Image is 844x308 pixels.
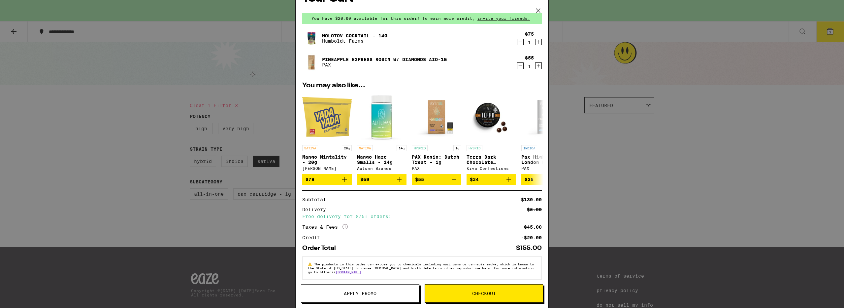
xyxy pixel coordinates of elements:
div: Autumn Brands [357,166,406,171]
button: Decrement [517,62,524,69]
span: ⚠️ [308,262,314,266]
div: Credit [302,235,325,240]
a: [DOMAIN_NAME] [336,270,361,274]
span: Checkout [472,291,496,296]
p: Mango Mintality - 20g [302,154,352,165]
div: Free delivery for $75+ orders! [302,214,542,219]
img: Kiva Confections - Terra Dark Chocolate Espresso Beans [467,92,516,142]
a: Open page for Mango Haze Smalls - 14g from Autumn Brands [357,92,406,174]
p: 14g [397,145,406,151]
div: $45.00 [524,225,542,229]
p: HYBRID [412,145,428,151]
button: Checkout [425,284,543,303]
h2: You may also like... [302,82,542,89]
p: SATIVA [357,145,373,151]
a: Open page for Mango Mintality - 20g from Yada Yada [302,92,352,174]
a: Open page for PAX Rosin: Dutch Treat - 1g from PAX [412,92,461,174]
button: Add to bag [302,174,352,185]
p: HYBRID [467,145,482,151]
div: $75 [525,31,534,37]
div: 1 [525,40,534,45]
span: Hi. Need any help? [4,5,48,10]
a: Open page for Terra Dark Chocolate Espresso Beans from Kiva Confections [467,92,516,174]
div: $155.00 [516,245,542,251]
span: The products in this order can expose you to chemicals including marijuana or cannabis smoke, whi... [308,262,534,274]
img: PAX - PAX Rosin: Dutch Treat - 1g [412,92,461,142]
span: $35 [525,177,534,182]
div: -$20.00 [521,235,542,240]
div: $5.00 [527,207,542,212]
div: Order Total [302,245,341,251]
p: SATIVA [302,145,318,151]
a: Open page for Pax High Purity: London Pound Cake - 1g from PAX [521,92,571,174]
span: $69 [360,177,369,182]
button: Add to bag [357,174,406,185]
p: INDICA [521,145,537,151]
button: Increment [535,39,542,45]
div: 1 [525,64,534,69]
p: Humboldt Farms [322,38,387,44]
button: Add to bag [412,174,461,185]
img: Autumn Brands - Mango Haze Smalls - 14g [357,92,406,142]
p: PAX [322,62,447,67]
a: Molotov Cocktail - 14g [322,33,387,38]
div: PAX [412,166,461,171]
p: Mango Haze Smalls - 14g [357,154,406,165]
button: Increment [535,62,542,69]
p: 1g [453,145,461,151]
span: $78 [306,177,314,182]
div: Subtotal [302,197,331,202]
div: $130.00 [521,197,542,202]
div: You have $20.00 available for this order! To earn more credit,invite your friends. [302,13,542,24]
img: PAX - Pax High Purity: London Pound Cake - 1g [521,92,571,142]
span: invite your friends. [475,16,533,20]
button: Add to bag [521,174,571,185]
button: Add to bag [467,174,516,185]
div: [PERSON_NAME] [302,166,352,171]
div: $55 [525,55,534,60]
span: You have $20.00 available for this order! To earn more credit, [311,16,475,20]
button: Apply Promo [301,284,419,303]
img: Yada Yada - Mango Mintality - 20g [302,92,352,142]
span: $55 [415,177,424,182]
span: $24 [470,177,479,182]
img: Molotov Cocktail - 14g [302,29,321,48]
p: PAX Rosin: Dutch Treat - 1g [412,154,461,165]
img: Pineapple Express Rosin w/ Diamonds AIO-1g [302,53,321,71]
p: Pax High Purity: London Pound Cake - 1g [521,154,571,165]
div: PAX [521,166,571,171]
button: Decrement [517,39,524,45]
div: Delivery [302,207,331,212]
p: 20g [342,145,352,151]
p: Terra Dark Chocolate Espresso Beans [467,154,516,165]
a: Pineapple Express Rosin w/ Diamonds AIO-1g [322,57,447,62]
div: Kiva Confections [467,166,516,171]
span: Apply Promo [344,291,376,296]
div: Taxes & Fees [302,224,348,230]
